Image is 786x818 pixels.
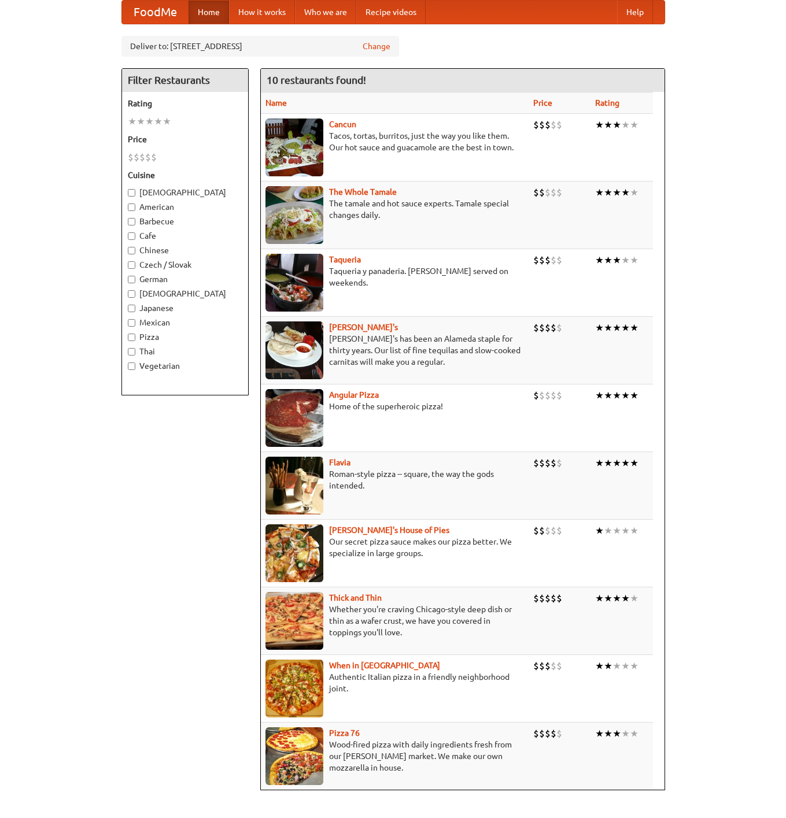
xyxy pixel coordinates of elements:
li: $ [128,151,134,164]
a: Name [265,98,287,108]
a: How it works [229,1,295,24]
li: ★ [612,186,621,199]
input: Mexican [128,319,135,327]
li: ★ [595,457,604,469]
li: $ [556,592,562,605]
img: angular.jpg [265,389,323,447]
label: Thai [128,346,242,357]
input: American [128,203,135,211]
h5: Rating [128,98,242,109]
li: ★ [604,389,612,402]
input: Thai [128,348,135,356]
li: $ [539,321,545,334]
a: Cancun [329,120,356,129]
li: ★ [154,115,163,128]
li: ★ [630,524,639,537]
li: ★ [621,592,630,605]
li: ★ [621,524,630,537]
li: $ [539,457,545,469]
li: ★ [595,524,604,537]
img: luigis.jpg [265,524,323,582]
li: $ [556,119,562,131]
li: ★ [595,254,604,267]
li: $ [545,254,551,267]
input: Pizza [128,334,135,341]
li: $ [556,727,562,740]
input: Cafe [128,232,135,240]
li: $ [556,457,562,469]
label: Japanese [128,302,242,314]
ng-pluralize: 10 restaurants found! [267,75,366,86]
a: The Whole Tamale [329,187,397,197]
li: $ [551,524,556,537]
li: $ [134,151,139,164]
li: $ [551,321,556,334]
li: $ [551,727,556,740]
li: ★ [128,115,136,128]
li: ★ [612,592,621,605]
li: $ [551,389,556,402]
li: $ [533,660,539,672]
li: ★ [604,524,612,537]
li: ★ [621,119,630,131]
li: $ [545,524,551,537]
a: Recipe videos [356,1,426,24]
p: Authentic Italian pizza in a friendly neighborhood joint. [265,671,525,694]
li: $ [533,524,539,537]
li: $ [551,660,556,672]
p: Home of the superheroic pizza! [265,401,525,412]
li: $ [139,151,145,164]
label: Pizza [128,331,242,343]
li: $ [545,389,551,402]
a: Help [617,1,653,24]
li: ★ [136,115,145,128]
label: Vegetarian [128,360,242,372]
li: $ [539,254,545,267]
li: ★ [604,119,612,131]
li: ★ [630,389,639,402]
img: wheninrome.jpg [265,660,323,717]
p: [PERSON_NAME]'s has been an Alameda staple for thirty years. Our list of fine tequilas and slow-c... [265,333,525,368]
li: ★ [612,524,621,537]
li: $ [533,727,539,740]
li: $ [533,457,539,469]
input: Japanese [128,305,135,312]
a: Home [189,1,229,24]
li: ★ [630,660,639,672]
li: ★ [621,457,630,469]
input: Chinese [128,247,135,254]
b: When in [GEOGRAPHIC_DATA] [329,661,440,670]
input: [DEMOGRAPHIC_DATA] [128,189,135,197]
label: Chinese [128,245,242,256]
li: ★ [612,389,621,402]
li: ★ [630,592,639,605]
label: Cafe [128,230,242,242]
label: German [128,273,242,285]
li: ★ [604,660,612,672]
li: ★ [595,660,604,672]
li: ★ [612,119,621,131]
li: $ [551,457,556,469]
li: ★ [630,321,639,334]
li: $ [556,524,562,537]
a: FoodMe [122,1,189,24]
li: $ [533,186,539,199]
li: $ [539,592,545,605]
li: ★ [595,592,604,605]
li: ★ [595,186,604,199]
li: $ [551,186,556,199]
a: [PERSON_NAME]'s [329,323,398,332]
h4: Filter Restaurants [122,69,248,92]
p: Roman-style pizza -- square, the way the gods intended. [265,468,525,491]
li: $ [551,119,556,131]
li: ★ [595,119,604,131]
li: ★ [604,592,612,605]
p: Whether you're craving Chicago-style deep dish or thin as a wafer crust, we have you covered in t... [265,604,525,638]
li: $ [556,660,562,672]
li: $ [545,592,551,605]
li: ★ [145,115,154,128]
a: [PERSON_NAME]'s House of Pies [329,525,449,535]
li: $ [545,186,551,199]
